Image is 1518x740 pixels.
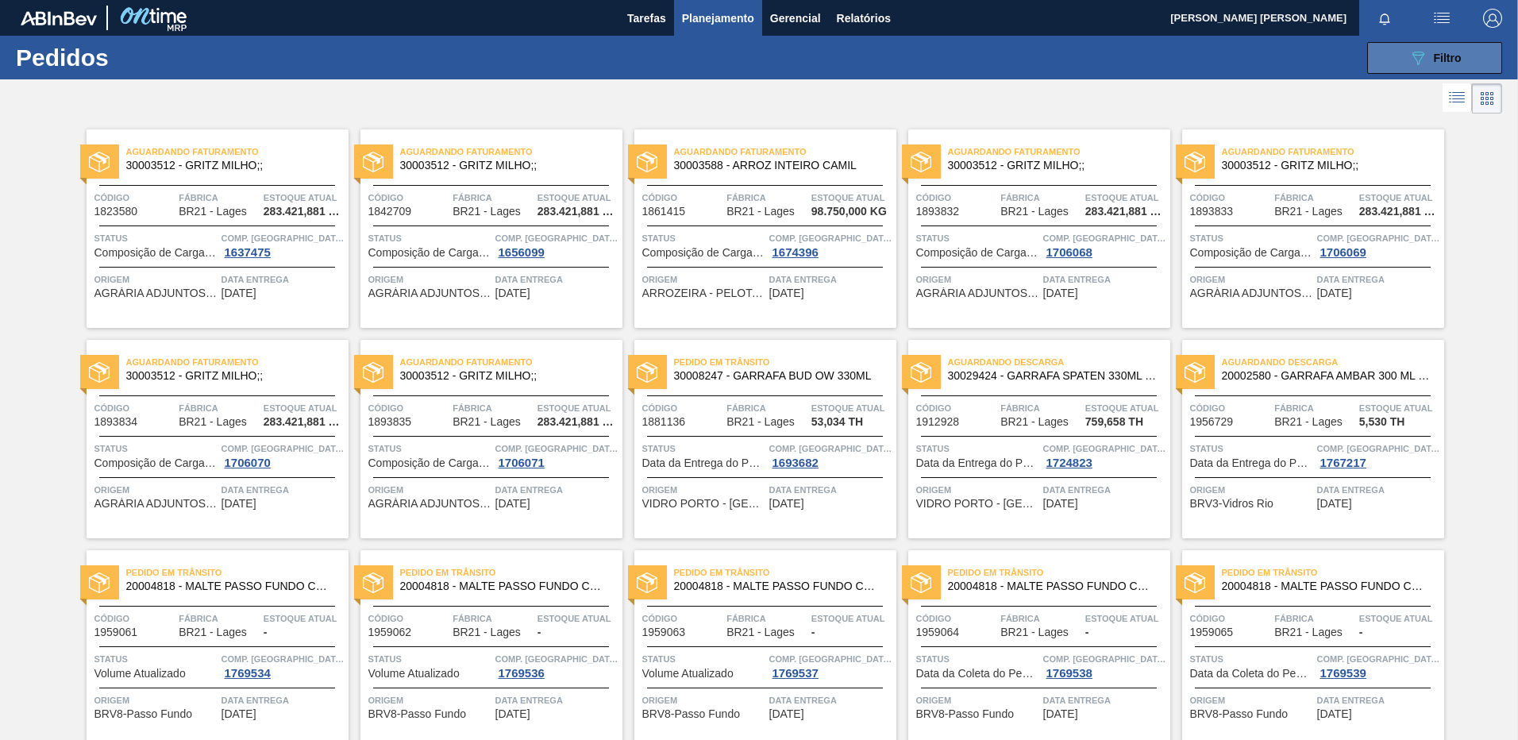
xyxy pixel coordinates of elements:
[916,400,997,416] span: Código
[400,144,622,160] span: Aguardando Faturamento
[1190,498,1273,510] span: BRV3-Vidros Rio
[1317,708,1352,720] span: 05/06/2025
[94,498,218,510] span: AGRÁRIA ADJUNTOS - GUARAPUAVA (PR)
[642,272,765,287] span: Origem
[94,708,192,720] span: BRV8-Passo Fundo
[769,667,822,680] div: 1769537
[1359,611,1440,626] span: Estoque atual
[916,692,1039,708] span: Origem
[368,692,491,708] span: Origem
[1190,651,1313,667] span: Status
[179,190,260,206] span: Fábrica
[1043,692,1166,708] span: Data entrega
[495,287,530,299] span: 27/12/2024
[642,482,765,498] span: Origem
[642,626,686,638] span: 1959063
[622,129,896,328] a: statusAguardando Faturamento30003588 - ARROZ INTEIRO CAMILCódigo1861415FábricaBR21 - LagesEstoque...
[1274,206,1343,218] span: BR21 - Lages
[495,651,618,680] a: Comp. [GEOGRAPHIC_DATA]1769536
[837,9,891,28] span: Relatórios
[642,230,765,246] span: Status
[75,129,349,328] a: statusAguardando Faturamento30003512 - GRITZ MILHO;;Código1823580FábricaBR21 - LagesEstoque atual...
[948,565,1170,580] span: Pedido em Trânsito
[368,230,491,246] span: Status
[1317,692,1440,708] span: Data entrega
[537,626,541,638] span: -
[94,457,218,469] span: Composição de Carga Aceita
[537,190,618,206] span: Estoque atual
[769,651,892,667] span: Comp. Carga
[126,354,349,370] span: Aguardando Faturamento
[264,611,345,626] span: Estoque atual
[21,11,97,25] img: TNhmsLtSVTkK8tSr43FrP2fwEKptu5GPRR3wAAAABJRU5ErkJggg==
[726,626,795,638] span: BR21 - Lages
[1359,190,1440,206] span: Estoque atual
[916,441,1039,457] span: Status
[1317,441,1440,469] a: Comp. [GEOGRAPHIC_DATA]1767217
[495,651,618,667] span: Comp. Carga
[1190,287,1313,299] span: AGRÁRIA ADJUNTOS - GUARAPUAVA (PR)
[368,400,449,416] span: Código
[1472,83,1502,114] div: Visão em Cards
[1432,9,1451,28] img: userActions
[264,400,345,416] span: Estoque atual
[1043,230,1166,246] span: Comp. Carga
[1190,416,1234,428] span: 1956729
[1359,416,1405,428] span: 5,530 TH
[264,416,345,428] span: 283.421,881 KG
[495,692,618,708] span: Data entrega
[94,441,218,457] span: Status
[94,272,218,287] span: Origem
[642,651,765,667] span: Status
[1043,482,1166,498] span: Data entrega
[948,370,1158,382] span: 30029424 - GARRAFA SPATEN 330ML TWIST OFF
[368,626,412,638] span: 1959062
[400,580,610,592] span: 20004818 - MALTE PASSO FUNDO CONT IMPORT SUP 40%
[1359,7,1410,29] button: Notificações
[1190,247,1313,259] span: Composição de Carga Aceita
[363,362,383,383] img: status
[368,272,491,287] span: Origem
[916,482,1039,498] span: Origem
[916,230,1039,246] span: Status
[642,206,686,218] span: 1861415
[1190,206,1234,218] span: 1893833
[948,160,1158,172] span: 30003512 - GRITZ MILHO;;
[222,441,345,469] a: Comp. [GEOGRAPHIC_DATA]1706070
[368,651,491,667] span: Status
[1317,651,1440,680] a: Comp. [GEOGRAPHIC_DATA]1769539
[1274,190,1355,206] span: Fábrica
[916,190,997,206] span: Código
[349,340,622,538] a: statusAguardando Faturamento30003512 - GRITZ MILHO;;Código1893835FábricaBR21 - LagesEstoque atual...
[642,692,765,708] span: Origem
[769,441,892,457] span: Comp. Carga
[222,272,345,287] span: Data entrega
[1043,651,1166,667] span: Comp. Carga
[769,457,822,469] div: 1693682
[1222,565,1444,580] span: Pedido em Trânsito
[264,626,268,638] span: -
[453,190,534,206] span: Fábrica
[368,668,460,680] span: Volume Atualizado
[770,9,821,28] span: Gerencial
[769,651,892,680] a: Comp. [GEOGRAPHIC_DATA]1769537
[674,370,884,382] span: 30008247 - GARRAFA BUD OW 330ML
[400,370,610,382] span: 30003512 - GRITZ MILHO;;
[126,580,336,592] span: 20004818 - MALTE PASSO FUNDO CONT IMPORT SUP 40%
[948,354,1170,370] span: Aguardando Descarga
[1190,400,1271,416] span: Código
[769,482,892,498] span: Data entrega
[126,370,336,382] span: 30003512 - GRITZ MILHO;;
[622,340,896,538] a: statusPedido em Trânsito30008247 - GARRAFA BUD OW 330MLCódigo1881136FábricaBR21 - LagesEstoque at...
[1190,457,1313,469] span: Data da Entrega do Pedido Antecipada
[1043,287,1078,299] span: 04/03/2025
[400,565,622,580] span: Pedido em Trânsito
[911,362,931,383] img: status
[674,354,896,370] span: Pedido em Trânsito
[1190,441,1313,457] span: Status
[642,441,765,457] span: Status
[94,190,175,206] span: Código
[222,230,345,246] span: Comp. Carga
[1043,230,1166,259] a: Comp. [GEOGRAPHIC_DATA]1706068
[1043,441,1166,469] a: Comp. [GEOGRAPHIC_DATA]1724823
